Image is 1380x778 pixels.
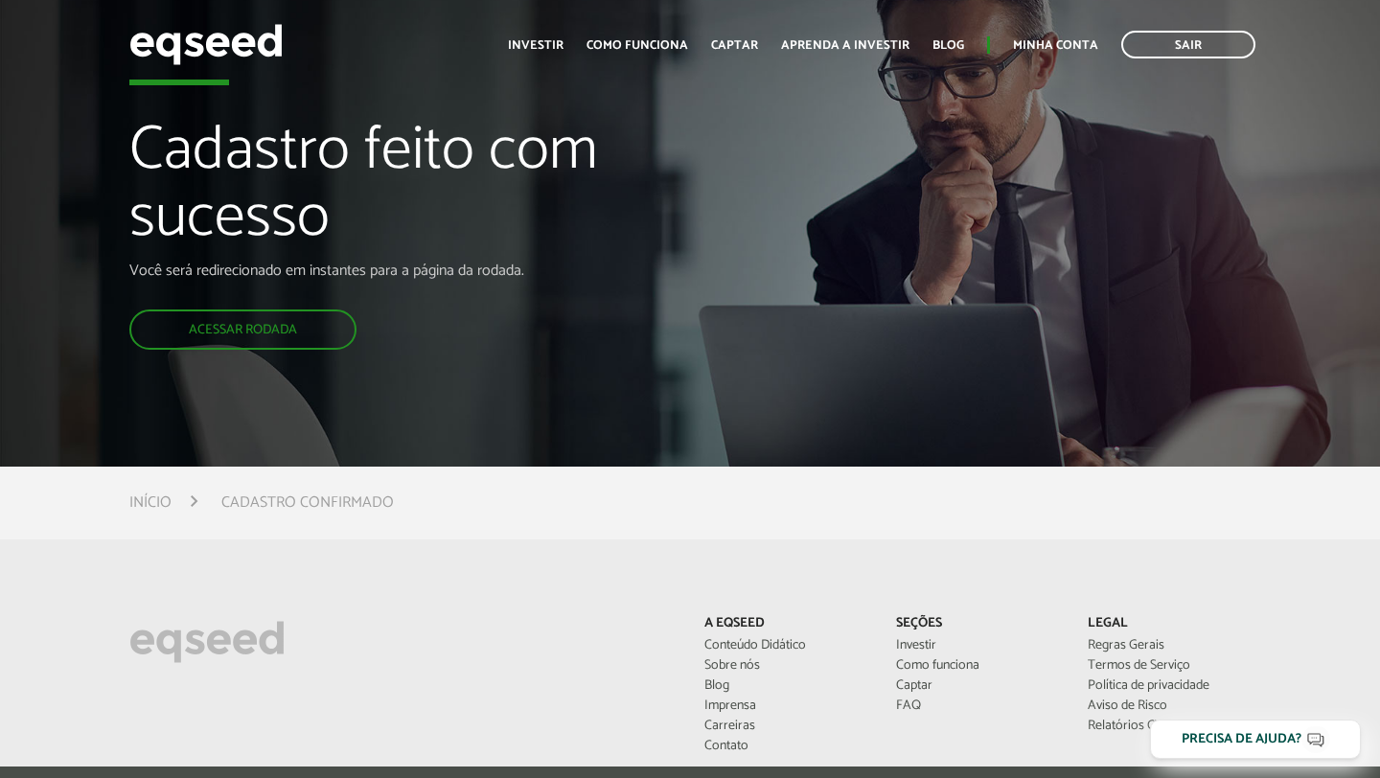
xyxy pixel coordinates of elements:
img: EqSeed [129,19,283,70]
a: Imprensa [704,699,867,713]
a: Carreiras [704,720,867,733]
a: Como funciona [586,39,688,52]
a: Início [129,495,172,511]
h1: Cadastro feito com sucesso [129,118,791,263]
a: Blog [932,39,964,52]
a: FAQ [896,699,1059,713]
p: A EqSeed [704,616,867,632]
a: Política de privacidade [1088,679,1251,693]
a: Investir [508,39,563,52]
a: Minha conta [1013,39,1098,52]
a: Regras Gerais [1088,639,1251,652]
a: Relatórios CVM [1088,720,1251,733]
img: EqSeed Logo [129,616,285,668]
p: Seções [896,616,1059,632]
a: Aprenda a investir [781,39,909,52]
a: Conteúdo Didático [704,639,867,652]
a: Captar [711,39,758,52]
a: Investir [896,639,1059,652]
a: Contato [704,740,867,753]
a: Como funciona [896,659,1059,673]
a: Sair [1121,31,1255,58]
p: Legal [1088,616,1251,632]
a: Acessar rodada [129,309,356,350]
a: Aviso de Risco [1088,699,1251,713]
a: Blog [704,679,867,693]
a: Captar [896,679,1059,693]
a: Sobre nós [704,659,867,673]
li: Cadastro confirmado [221,490,394,515]
p: Você será redirecionado em instantes para a página da rodada. [129,262,791,280]
a: Termos de Serviço [1088,659,1251,673]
